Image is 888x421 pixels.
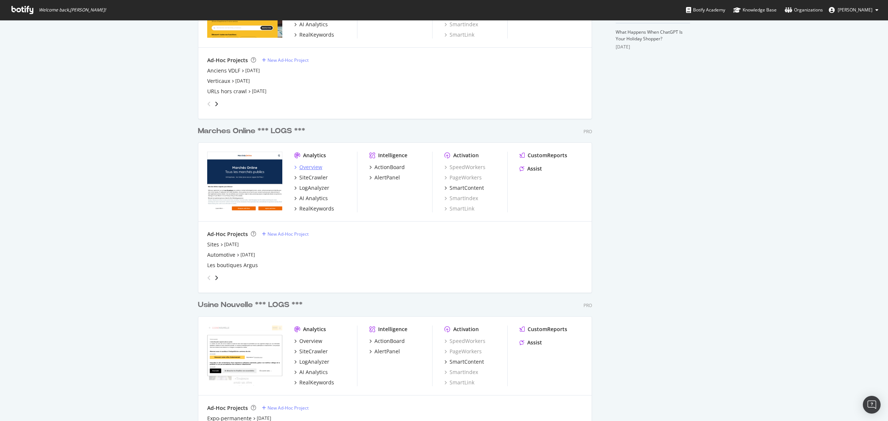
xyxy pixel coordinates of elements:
div: AI Analytics [299,195,328,202]
div: Analytics [303,152,326,159]
div: AI Analytics [299,368,328,376]
div: Ad-Hoc Projects [207,230,248,238]
div: Open Intercom Messenger [863,396,881,414]
div: ActionBoard [374,337,405,345]
div: RealKeywords [299,205,334,212]
div: New Ad-Hoc Project [268,405,309,411]
a: SmartIndex [444,21,478,28]
div: SmartContent [450,184,484,192]
a: New Ad-Hoc Project [262,405,309,411]
a: PageWorkers [444,174,482,181]
span: Welcome back, [PERSON_NAME] ! [39,7,106,13]
a: AlertPanel [369,174,400,181]
a: [DATE] [224,241,239,247]
div: Activation [453,152,479,159]
div: SmartContent [450,358,484,366]
a: [DATE] [252,88,266,94]
div: Overview [299,337,322,345]
a: Overview [294,337,322,345]
div: Organizations [785,6,823,14]
a: [DATE] [245,67,260,74]
a: PageWorkers [444,348,482,355]
a: What Happens When ChatGPT Is Your Holiday Shopper? [616,29,683,42]
div: angle-right [214,100,219,108]
a: SmartContent [444,184,484,192]
a: SpeedWorkers [444,164,485,171]
div: angle-left [204,98,214,110]
img: usinenouvelle.com [207,326,282,385]
a: CustomReports [519,152,567,159]
div: LogAnalyzer [299,358,329,366]
a: Overview [294,164,322,171]
div: angle-right [214,274,219,282]
a: SpeedWorkers [444,337,485,345]
div: LogAnalyzer [299,184,329,192]
div: SiteCrawler [299,174,328,181]
a: Assist [519,339,542,346]
a: Automotive [207,251,235,259]
a: LogAnalyzer [294,358,329,366]
a: [DATE] [235,78,250,84]
a: SmartIndex [444,368,478,376]
div: New Ad-Hoc Project [268,231,309,237]
div: Assist [527,165,542,172]
div: ActionBoard [374,164,405,171]
div: AI Analytics [299,21,328,28]
a: Anciens VDLF [207,67,240,74]
div: [DATE] [616,44,690,50]
a: RealKeywords [294,31,334,38]
a: SmartContent [444,358,484,366]
a: SiteCrawler [294,348,328,355]
div: AlertPanel [374,174,400,181]
a: AlertPanel [369,348,400,355]
a: SmartIndex [444,195,478,202]
a: Verticaux [207,77,230,85]
a: AI Analytics [294,195,328,202]
a: Assist [519,165,542,172]
a: SmartLink [444,205,474,212]
div: Intelligence [378,326,407,333]
div: Knowledge Base [733,6,777,14]
a: Les boutiques Argus [207,262,258,269]
a: SmartLink [444,31,474,38]
div: SiteCrawler [299,348,328,355]
div: AlertPanel [374,348,400,355]
div: Assist [527,339,542,346]
div: Analytics [303,326,326,333]
div: CustomReports [528,326,567,333]
button: [PERSON_NAME] [823,4,884,16]
span: Quentin Arnold [838,7,872,13]
a: URLs hors crawl [207,88,247,95]
a: New Ad-Hoc Project [262,57,309,63]
a: ActionBoard [369,164,405,171]
div: Activation [453,326,479,333]
div: Pro [583,128,592,135]
div: Pro [583,302,592,309]
a: RealKeywords [294,205,334,212]
a: [DATE] [240,252,255,258]
div: CustomReports [528,152,567,159]
div: New Ad-Hoc Project [268,57,309,63]
div: RealKeywords [299,379,334,386]
a: SmartLink [444,379,474,386]
div: RealKeywords [299,31,334,38]
img: www.marchesonline.com [207,152,282,212]
div: Botify Academy [686,6,725,14]
a: Sites [207,241,219,248]
a: RealKeywords [294,379,334,386]
div: Ad-Hoc Projects [207,404,248,412]
a: CustomReports [519,326,567,333]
